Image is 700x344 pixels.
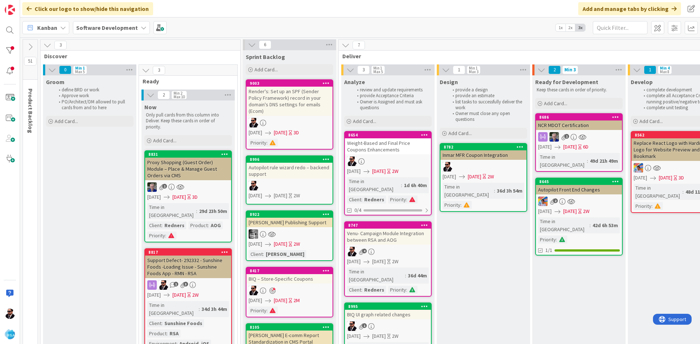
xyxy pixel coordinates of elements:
[347,258,361,265] span: [DATE]
[448,99,526,111] li: list tasks to successfully deliver the work
[353,99,431,111] li: Owner is Assigned and must ask questions
[147,203,196,219] div: Time in [GEOGRAPHIC_DATA]
[468,173,481,181] span: [DATE]
[246,80,332,116] div: 9003Render's: Set up an SPF (Sender Policy Framework) record in your domain's DNS settings for em...
[162,319,163,327] span: :
[440,144,526,150] div: 8782
[536,132,622,142] div: RT
[145,280,231,290] div: AC
[460,201,462,209] span: :
[249,240,262,248] span: [DATE]
[267,307,268,315] span: :
[565,24,575,31] span: 2x
[538,207,552,215] span: [DATE]
[147,232,165,240] div: Priority
[55,118,78,124] span: Add Card...
[55,99,132,111] li: PO/Architect/DM allowed to pull cards from and to here
[347,321,357,331] img: AC
[536,185,622,194] div: Autopilot Front End Changes
[535,113,623,172] a: 8686NCR MDOT CertificationRT[DATE][DATE]6DTime in [GEOGRAPHIC_DATA]:49d 21h 49m
[254,66,278,73] span: Add Card...
[443,201,460,209] div: Priority
[157,91,170,99] span: 2
[536,114,622,120] div: 8686
[392,167,398,175] div: 2W
[145,158,231,180] div: Proxy Shopping (Guest Order) Module – Place & Manage Guest Orders via CMS
[563,143,577,151] span: [DATE]
[444,145,526,150] div: 8782
[163,221,186,229] div: Redners
[249,297,262,304] span: [DATE]
[536,197,622,206] div: JK
[249,129,262,137] span: [DATE]
[274,129,287,137] span: [DATE]
[293,192,300,199] div: 2W
[362,323,367,328] span: 1
[246,211,332,227] div: 8922[PERSON_NAME] Publishing Support
[55,87,132,93] li: define BRD or work
[174,282,178,286] span: 1
[250,157,332,162] div: 8996
[199,305,200,313] span: :
[143,78,228,85] span: Ready
[246,80,332,87] div: 9003
[536,178,622,194] div: 8645Autopilot Front End Changes
[583,207,590,215] div: 2W
[250,81,332,86] div: 9003
[167,329,168,337] span: :
[249,139,267,147] div: Priority
[539,115,622,120] div: 8686
[37,23,57,32] span: Kanban
[487,173,494,181] div: 2W
[347,157,357,166] img: AC
[353,41,365,50] span: 7
[246,267,333,317] a: 8417BIQ – Store-Specific CouponsAC[DATE][DATE]2MPriority:
[495,187,524,195] div: 36d 3h 54m
[469,66,478,70] div: Min 1
[591,221,620,229] div: 42d 6h 53m
[293,240,300,248] div: 2W
[46,78,65,86] span: Groom
[197,207,229,215] div: 29d 23h 50m
[538,143,552,151] span: [DATE]
[192,291,199,299] div: 2W
[345,229,431,245] div: Venu- Campaign Module Integration between RSA and AOG
[443,173,456,181] span: [DATE]
[246,181,332,190] div: AC
[249,307,267,315] div: Priority
[263,250,264,258] span: :
[440,143,527,212] a: 8782Inmar MFR Coupon IntegrationAC[DATE][DATE]2WTime in [GEOGRAPHIC_DATA]:36d 3h 54mPriority:
[539,179,622,184] div: 8645
[148,152,231,157] div: 8831
[545,246,552,254] span: 1/1
[347,286,361,294] div: Client
[249,286,258,295] img: AC
[347,195,361,203] div: Client
[147,329,167,337] div: Product
[575,24,585,31] span: 3x
[145,256,231,278] div: Support Defect- 292332 - Sunshine Foods -Loading Issue - Sunshine Foods App - RMN - RSA
[362,249,367,253] span: 4
[145,151,231,158] div: 8831
[345,157,431,166] div: AC
[5,309,15,319] img: AC
[443,183,494,199] div: Time in [GEOGRAPHIC_DATA]
[347,167,361,175] span: [DATE]
[274,297,287,304] span: [DATE]
[5,329,15,339] img: avatar
[544,100,567,107] span: Add Card...
[392,332,398,340] div: 2W
[448,111,526,123] li: Owner must close any open questions
[469,70,478,74] div: Max 3
[147,193,161,201] span: [DATE]
[372,167,386,175] span: [DATE]
[535,78,598,86] span: Ready for Development
[537,87,621,93] p: Keep these cards in order of priority.
[274,192,287,199] span: [DATE]
[348,223,431,228] div: 8747
[639,118,663,124] span: Add Card...
[168,329,180,337] div: RSA
[246,218,332,227] div: [PERSON_NAME] Publishing Support
[246,79,333,150] a: 9003Render's: Set up an SPF (Sender Policy Framework) record in your domain's DNS settings for em...
[188,221,208,229] div: Product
